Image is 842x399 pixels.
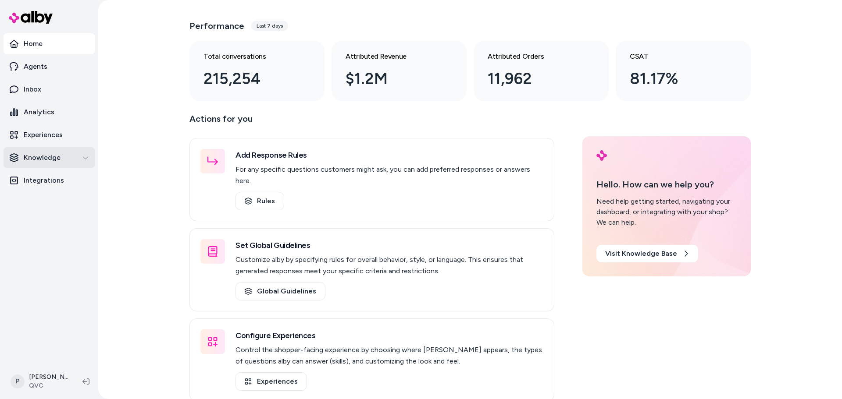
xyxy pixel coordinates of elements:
span: P [11,374,25,388]
a: Total conversations 215,254 [189,41,325,101]
p: Knowledge [24,152,61,163]
p: Agents [24,61,47,72]
p: Experiences [24,130,63,140]
h3: Add Response Rules [235,149,543,161]
a: Home [4,33,95,54]
div: 215,254 [203,67,296,91]
a: Visit Knowledge Base [596,245,698,262]
a: CSAT 81.17% [616,41,751,101]
div: 11,962 [488,67,581,91]
a: Rules [235,192,284,210]
h3: Performance [189,20,244,32]
h3: CSAT [630,51,723,62]
a: Agents [4,56,95,77]
div: Last 7 days [251,21,288,31]
div: Need help getting started, navigating your dashboard, or integrating with your shop? We can help. [596,196,737,228]
p: Integrations [24,175,64,186]
h3: Attributed Orders [488,51,581,62]
div: $1.2M [346,67,439,91]
a: Experiences [4,124,95,145]
h3: Configure Experiences [235,329,543,342]
h3: Set Global Guidelines [235,239,543,251]
button: Knowledge [4,147,95,168]
a: Inbox [4,79,95,100]
h3: Total conversations [203,51,296,62]
p: Hello. How can we help you? [596,178,737,191]
p: Customize alby by specifying rules for overall behavior, style, or language. This ensures that ge... [235,254,543,277]
a: Global Guidelines [235,282,325,300]
p: [PERSON_NAME] [29,373,68,381]
button: P[PERSON_NAME]QVC [5,367,75,395]
p: Actions for you [189,112,554,133]
p: Inbox [24,84,41,95]
a: Attributed Revenue $1.2M [332,41,467,101]
p: Control the shopper-facing experience by choosing where [PERSON_NAME] appears, the types of quest... [235,344,543,367]
img: alby Logo [596,150,607,161]
a: Integrations [4,170,95,191]
a: Attributed Orders 11,962 [474,41,609,101]
span: QVC [29,381,68,390]
a: Analytics [4,102,95,123]
img: alby Logo [9,11,53,24]
h3: Attributed Revenue [346,51,439,62]
p: For any specific questions customers might ask, you can add preferred responses or answers here. [235,164,543,187]
a: Experiences [235,372,307,391]
p: Analytics [24,107,54,117]
p: Home [24,39,43,49]
div: 81.17% [630,67,723,91]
